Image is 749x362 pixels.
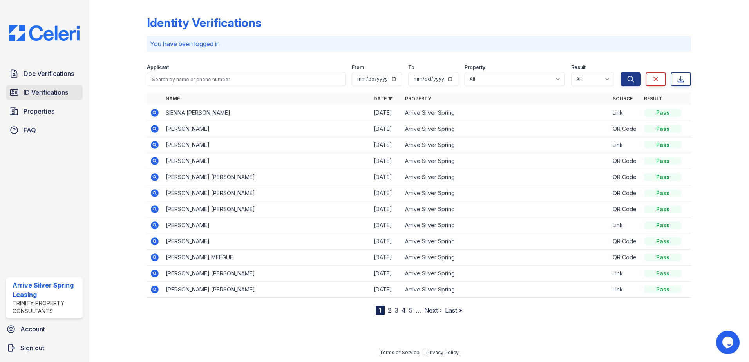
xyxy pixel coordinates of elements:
iframe: chat widget [716,331,741,354]
td: Arrive Silver Spring [402,185,610,201]
span: Sign out [20,343,44,353]
a: Privacy Policy [427,349,459,355]
td: [DATE] [371,121,402,137]
a: Terms of Service [380,349,420,355]
a: 5 [409,306,412,314]
td: Arrive Silver Spring [402,137,610,153]
td: [DATE] [371,201,402,217]
td: [DATE] [371,266,402,282]
td: [PERSON_NAME] [163,121,371,137]
td: QR Code [610,153,641,169]
a: Account [3,321,86,337]
div: Pass [644,141,682,149]
a: FAQ [6,122,83,138]
td: QR Code [610,121,641,137]
a: 3 [394,306,398,314]
a: Next › [424,306,442,314]
td: [DATE] [371,233,402,250]
td: QR Code [610,233,641,250]
td: [DATE] [371,137,402,153]
div: Pass [644,237,682,245]
input: Search by name or phone number [147,72,346,86]
a: 2 [388,306,391,314]
td: [PERSON_NAME] [163,233,371,250]
div: Pass [644,125,682,133]
td: [PERSON_NAME] [PERSON_NAME] [163,266,371,282]
div: Trinity Property Consultants [13,299,80,315]
div: Pass [644,157,682,165]
td: QR Code [610,169,641,185]
td: Arrive Silver Spring [402,282,610,298]
td: [DATE] [371,250,402,266]
a: Date ▼ [374,96,393,101]
td: Link [610,105,641,121]
td: SIENNA [PERSON_NAME] [163,105,371,121]
div: Pass [644,173,682,181]
td: Link [610,137,641,153]
td: Link [610,217,641,233]
td: Arrive Silver Spring [402,105,610,121]
a: Properties [6,103,83,119]
span: Doc Verifications [24,69,74,78]
div: Identity Verifications [147,16,261,30]
div: Pass [644,286,682,293]
a: ID Verifications [6,85,83,100]
div: Pass [644,189,682,197]
label: Result [571,64,586,71]
p: You have been logged in [150,39,688,49]
td: Arrive Silver Spring [402,233,610,250]
a: Doc Verifications [6,66,83,81]
td: [DATE] [371,105,402,121]
label: From [352,64,364,71]
td: Arrive Silver Spring [402,169,610,185]
div: 1 [376,306,385,315]
td: Arrive Silver Spring [402,153,610,169]
td: [PERSON_NAME] [163,137,371,153]
a: Last » [445,306,462,314]
td: [PERSON_NAME] [PERSON_NAME] [163,201,371,217]
span: ID Verifications [24,88,68,97]
span: Properties [24,107,54,116]
a: Source [613,96,633,101]
td: Arrive Silver Spring [402,266,610,282]
a: Property [405,96,431,101]
div: Pass [644,109,682,117]
td: [PERSON_NAME] [PERSON_NAME] [163,185,371,201]
td: Arrive Silver Spring [402,250,610,266]
div: Pass [644,221,682,229]
img: CE_Logo_Blue-a8612792a0a2168367f1c8372b55b34899dd931a85d93a1a3d3e32e68fde9ad4.png [3,25,86,41]
td: [DATE] [371,169,402,185]
label: Property [465,64,485,71]
td: Arrive Silver Spring [402,121,610,137]
td: QR Code [610,185,641,201]
div: Pass [644,270,682,277]
td: Link [610,266,641,282]
span: FAQ [24,125,36,135]
span: … [416,306,421,315]
label: Applicant [147,64,169,71]
span: Account [20,324,45,334]
td: [PERSON_NAME] [PERSON_NAME] [163,282,371,298]
td: QR Code [610,250,641,266]
label: To [408,64,414,71]
td: QR Code [610,201,641,217]
a: Sign out [3,340,86,356]
td: Link [610,282,641,298]
td: Arrive Silver Spring [402,201,610,217]
td: [PERSON_NAME] [163,153,371,169]
td: [DATE] [371,217,402,233]
a: Result [644,96,662,101]
td: [PERSON_NAME] [163,217,371,233]
div: | [422,349,424,355]
a: 4 [402,306,406,314]
td: [PERSON_NAME] [PERSON_NAME] [163,169,371,185]
td: Arrive Silver Spring [402,217,610,233]
td: [DATE] [371,185,402,201]
td: [PERSON_NAME] MFEGUE [163,250,371,266]
div: Pass [644,253,682,261]
a: Name [166,96,180,101]
td: [DATE] [371,282,402,298]
div: Arrive Silver Spring Leasing [13,281,80,299]
div: Pass [644,205,682,213]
